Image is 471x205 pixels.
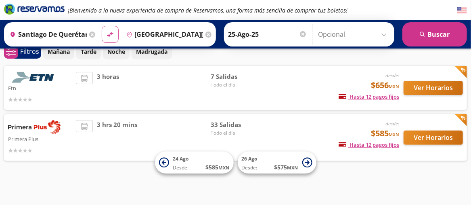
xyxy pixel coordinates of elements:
button: 26 AgoDesde:$575MXN [238,152,316,174]
p: Mañana [48,47,70,56]
span: 3 hrs 20 mins [97,120,137,155]
span: Todo el día [211,129,268,137]
p: Etn [8,83,72,93]
img: Primera Plus [8,120,61,134]
input: Buscar Destino [123,24,204,44]
p: Noche [107,47,125,56]
span: 7 Salidas [211,72,268,81]
button: Tarde [76,44,101,59]
button: Buscar [402,22,467,46]
button: 24 AgoDesde:$585MXN [155,152,234,174]
small: MXN [219,165,230,171]
p: Tarde [81,47,96,56]
span: $ 575 [274,163,298,172]
small: MXN [287,165,298,171]
input: Opcional [318,24,390,44]
button: 0Filtros [4,44,41,59]
span: 26 Ago [242,156,257,163]
img: Etn [8,72,61,83]
span: 3 horas [97,72,119,104]
small: MXN [389,83,399,89]
button: English [457,5,467,15]
span: Todo el día [211,81,268,89]
button: Noche [103,44,130,59]
em: desde: [385,120,399,127]
span: Hasta 12 pagos fijos [339,141,399,148]
span: $ 585 [206,163,230,172]
em: ¡Bienvenido a la nueva experiencia de compra de Reservamos, una forma más sencilla de comprar tus... [68,6,347,14]
button: Mañana [43,44,74,59]
span: 33 Salidas [211,120,268,129]
input: Elegir Fecha [228,24,307,44]
span: Desde: [173,165,189,172]
i: Brand Logo [4,3,65,15]
button: Ver Horarios [404,131,463,145]
span: Hasta 12 pagos fijos [339,93,399,100]
span: $585 [371,127,399,139]
span: Desde: [242,165,257,172]
em: desde: [385,72,399,79]
button: Madrugada [132,44,172,59]
small: MXN [389,131,399,137]
span: 24 Ago [173,156,189,163]
span: $656 [371,79,399,91]
p: Primera Plus [8,134,72,144]
input: Buscar Origen [6,24,87,44]
p: Madrugada [136,47,167,56]
a: Brand Logo [4,3,65,17]
p: Filtros [20,46,39,56]
button: Ver Horarios [404,81,463,95]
